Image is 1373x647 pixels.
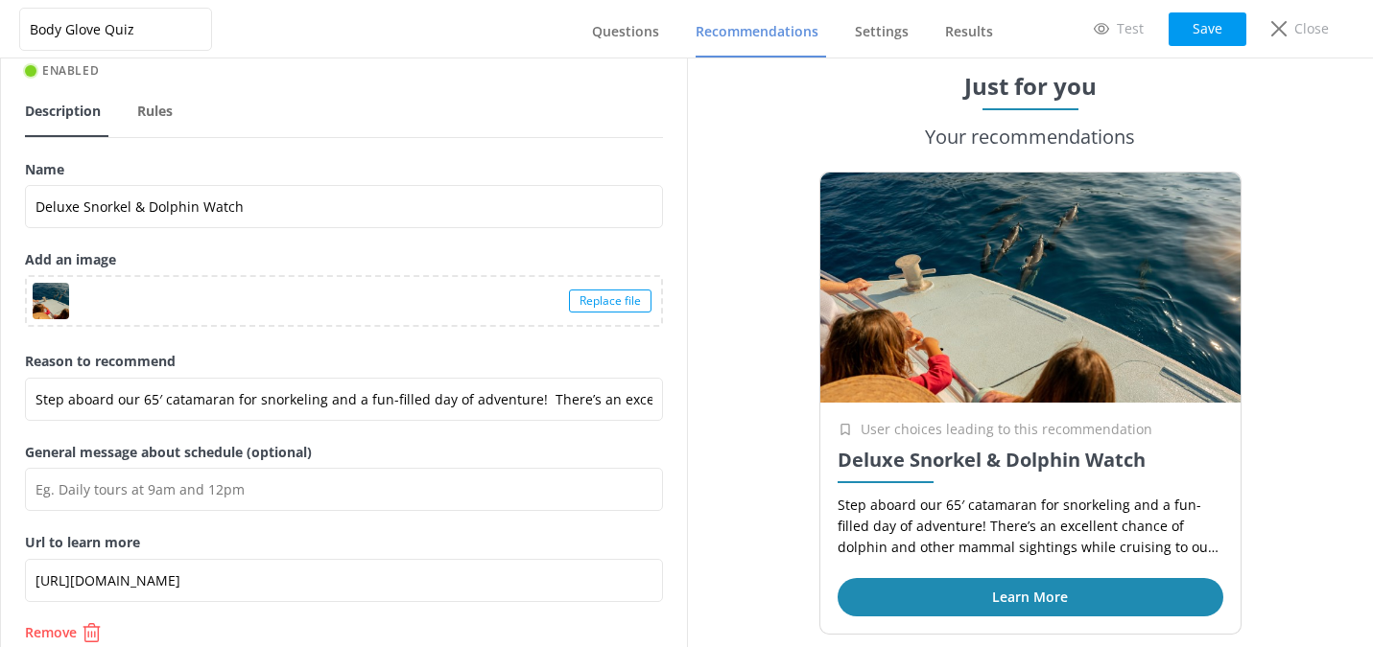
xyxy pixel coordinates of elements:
[137,102,173,121] span: Rules
[25,351,663,372] label: Reason to recommend
[945,22,993,41] span: Results
[25,249,663,270] label: Add an image
[964,71,1097,101] h1: Just for you
[569,289,651,312] div: Replace file
[25,626,77,639] p: Remove
[1169,12,1246,46] button: Save
[861,419,1152,440] p: User choices leading to this recommendation
[925,122,1135,152] h3: Your recommendations
[25,623,663,642] button: Remove
[25,559,663,602] input: https://...
[855,22,909,41] span: Settings
[25,468,663,511] input: Eg. Daily tours at 9am and 12pm
[36,61,99,81] span: Enabled
[1294,18,1329,39] p: Close
[696,22,818,41] span: Recommendations
[137,87,180,137] a: Rules
[25,532,663,553] label: Url to learn more
[838,449,1223,472] h3: Deluxe Snorkel & Dolphin Watch
[592,22,659,41] span: Questions
[25,442,663,463] label: General message about schedule (optional)
[1117,18,1144,39] p: Test
[25,102,101,121] span: Description
[25,159,663,180] label: Name
[838,578,1223,616] button: Learn More
[820,173,1241,403] img: 610-1731637451.jpg
[25,87,108,137] a: Description
[25,185,663,228] input: Eg. Tour A
[25,378,663,421] input: Eg. Great for kids
[1080,12,1157,45] a: Test
[838,495,1223,559] p: Step aboard our 65′ catamaran for snorkeling and a fun-filled day of adventure! There’s an excell...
